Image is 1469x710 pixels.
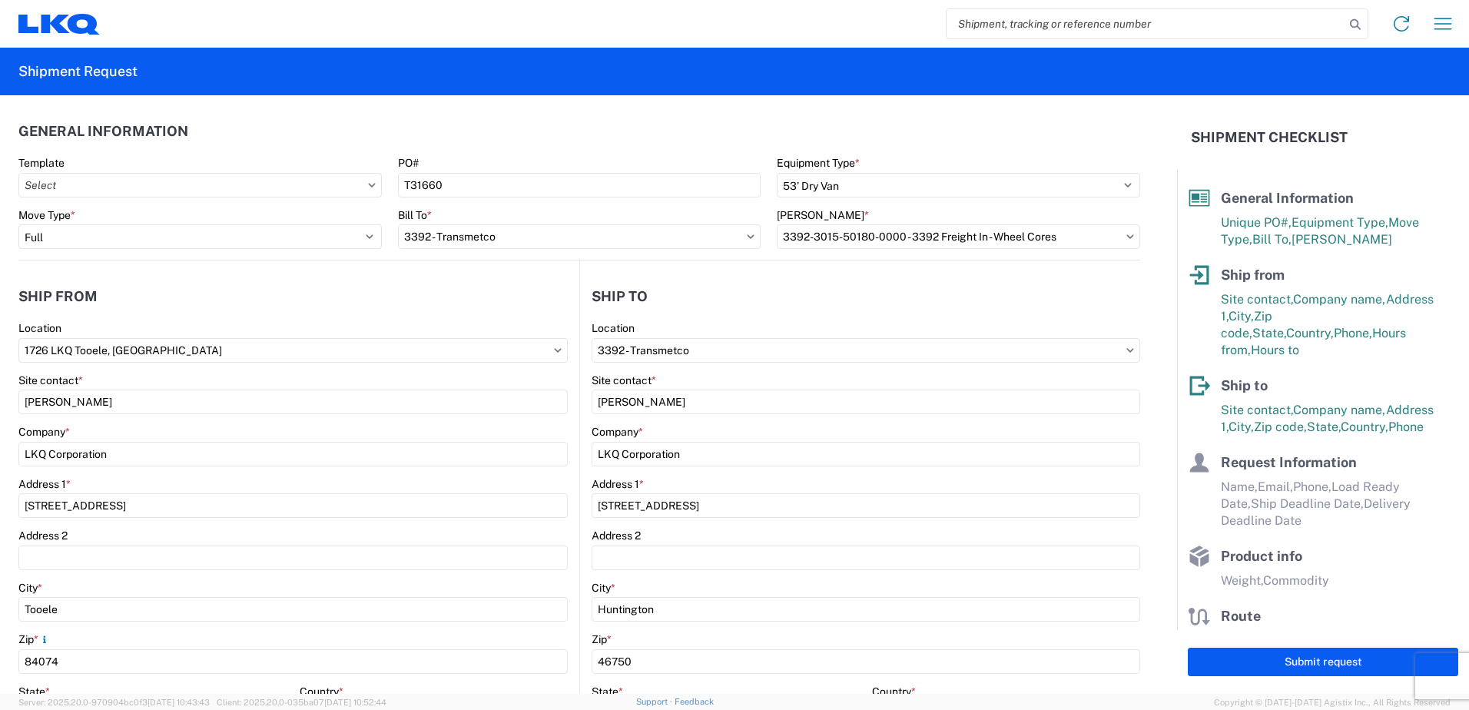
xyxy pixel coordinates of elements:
[1221,608,1261,624] span: Route
[398,208,432,222] label: Bill To
[18,338,568,363] input: Select
[675,697,714,706] a: Feedback
[592,529,641,542] label: Address 2
[18,477,71,491] label: Address 1
[592,425,643,439] label: Company
[1251,496,1364,511] span: Ship Deadline Date,
[18,698,210,707] span: Server: 2025.20.0-970904bc0f3
[324,698,386,707] span: [DATE] 10:52:44
[18,289,98,304] h2: Ship from
[636,697,675,706] a: Support
[1221,454,1357,470] span: Request Information
[1221,377,1268,393] span: Ship to
[592,685,623,698] label: State
[1254,420,1307,434] span: Zip code,
[398,156,419,170] label: PO#
[592,321,635,335] label: Location
[1188,648,1458,676] button: Submit request
[1252,232,1292,247] span: Bill To,
[18,425,70,439] label: Company
[1252,326,1286,340] span: State,
[1292,232,1392,247] span: [PERSON_NAME]
[592,373,656,387] label: Site contact
[18,124,188,139] h2: General Information
[1221,403,1293,417] span: Site contact,
[777,156,860,170] label: Equipment Type
[777,208,869,222] label: [PERSON_NAME]
[592,581,615,595] label: City
[1221,267,1285,283] span: Ship from
[148,698,210,707] span: [DATE] 10:43:43
[592,477,644,491] label: Address 1
[1221,190,1354,206] span: General Information
[1221,215,1292,230] span: Unique PO#,
[18,632,51,646] label: Zip
[1229,309,1254,323] span: City,
[872,685,916,698] label: Country
[18,156,65,170] label: Template
[1191,128,1348,147] h2: Shipment Checklist
[1293,479,1331,494] span: Phone,
[1251,343,1299,357] span: Hours to
[18,581,42,595] label: City
[18,173,382,197] input: Select
[18,208,75,222] label: Move Type
[18,529,68,542] label: Address 2
[1221,292,1293,307] span: Site contact,
[1292,215,1388,230] span: Equipment Type,
[1388,420,1424,434] span: Phone
[398,224,761,249] input: Select
[947,9,1345,38] input: Shipment, tracking or reference number
[18,321,61,335] label: Location
[1341,420,1388,434] span: Country,
[592,632,612,646] label: Zip
[777,224,1140,249] input: Select
[18,685,50,698] label: State
[1293,403,1386,417] span: Company name,
[18,62,138,81] h2: Shipment Request
[1286,326,1334,340] span: Country,
[300,685,343,698] label: Country
[592,289,648,304] h2: Ship to
[1221,548,1302,564] span: Product info
[1221,573,1263,588] span: Weight,
[592,338,1140,363] input: Select
[1307,420,1341,434] span: State,
[18,373,83,387] label: Site contact
[1214,695,1451,709] span: Copyright © [DATE]-[DATE] Agistix Inc., All Rights Reserved
[1229,420,1254,434] span: City,
[1221,479,1258,494] span: Name,
[1258,479,1293,494] span: Email,
[217,698,386,707] span: Client: 2025.20.0-035ba07
[1293,292,1386,307] span: Company name,
[1263,573,1329,588] span: Commodity
[1334,326,1372,340] span: Phone,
